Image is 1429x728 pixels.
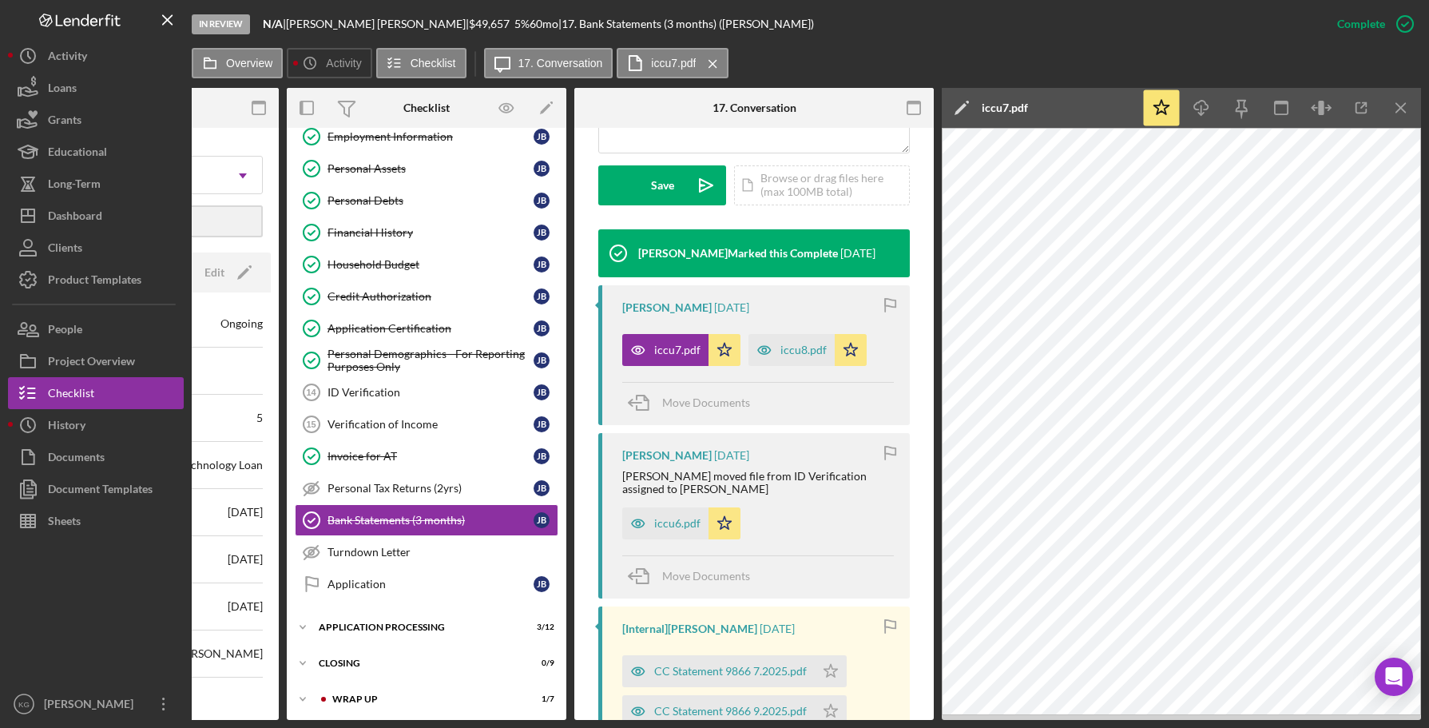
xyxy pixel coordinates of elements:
[1375,658,1413,696] div: Open Intercom Messenger
[327,514,534,527] div: Bank Statements (3 months)
[295,344,558,376] a: Personal Demographics - For Reporting Purposes OnlyJB
[327,482,534,495] div: Personal Tax Returns (2yrs)
[327,546,558,559] div: Turndown Letter
[204,261,224,284] div: Edit
[295,280,558,312] a: Credit AuthorizationJB
[332,694,514,704] div: Wrap up
[48,104,81,140] div: Grants
[1337,8,1385,40] div: Complete
[8,200,184,232] button: Dashboard
[534,384,550,400] div: J B
[263,18,286,30] div: |
[48,441,105,477] div: Documents
[40,688,144,724] div: [PERSON_NAME]
[534,352,550,368] div: J B
[295,153,558,185] a: Personal AssetsJB
[295,568,558,600] a: ApplicationJB
[403,101,450,114] div: Checklist
[534,448,550,464] div: J B
[534,320,550,336] div: J B
[8,40,184,72] a: Activity
[319,623,514,632] div: Application Processing
[8,264,184,296] a: Product Templates
[295,408,558,440] a: 15Verification of IncomeJB
[48,136,107,172] div: Educational
[327,226,534,239] div: Financial History
[295,217,558,249] a: Financial HistoryJB
[8,473,184,505] button: Document Templates
[327,578,534,591] div: Application
[622,383,766,423] button: Move Documents
[287,48,371,78] button: Activity
[534,576,550,592] div: J B
[622,556,766,596] button: Move Documents
[327,258,534,271] div: Household Budget
[327,162,534,175] div: Personal Assets
[622,655,847,687] button: CC Statement 9866 7.2025.pdf
[662,396,750,409] span: Move Documents
[319,658,514,668] div: Closing
[654,344,701,356] div: iccu7.pdf
[48,168,101,204] div: Long-Term
[1321,8,1421,40] button: Complete
[8,136,184,168] button: Educational
[8,409,184,441] button: History
[48,40,87,76] div: Activity
[534,161,550,177] div: J B
[8,688,184,720] button: KG[PERSON_NAME]
[8,313,184,345] button: People
[226,57,272,70] label: Overview
[8,345,184,377] button: Project Overview
[654,517,701,530] div: iccu6.pdf
[18,700,30,709] text: KG
[662,569,750,583] span: Move Documents
[526,623,554,632] div: 3 / 12
[295,440,558,472] a: Invoice for ATJB
[263,17,283,30] b: N/A
[8,104,184,136] button: Grants
[622,507,740,539] button: iccu6.pdf
[133,457,263,473] div: Assistive Technology Loan
[8,441,184,473] button: Documents
[295,185,558,217] a: Personal DebtsJB
[526,694,554,704] div: 1 / 7
[327,418,534,431] div: Verification of Income
[8,505,184,537] button: Sheets
[760,623,795,635] time: 2025-09-04 15:42
[558,18,814,30] div: | 17. Bank Statements (3 months) ([PERSON_NAME])
[327,322,534,335] div: Application Certification
[534,225,550,241] div: J B
[228,551,263,567] div: [DATE]
[484,48,613,78] button: 17. Conversation
[622,301,712,314] div: [PERSON_NAME]
[306,388,316,397] tspan: 14
[534,416,550,432] div: J B
[295,312,558,344] a: Application CertificationJB
[195,261,258,284] button: Edit
[48,264,141,300] div: Product Templates
[469,17,510,30] span: $49,657
[714,449,749,462] time: 2025-09-09 20:48
[48,377,94,413] div: Checklist
[8,72,184,104] a: Loans
[326,57,361,70] label: Activity
[295,504,558,536] a: Bank Statements (3 months)JB
[48,473,153,509] div: Document Templates
[327,130,534,143] div: Employment Information
[534,193,550,209] div: J B
[514,18,530,30] div: 5 %
[622,470,894,495] div: [PERSON_NAME] moved file from ID Verification assigned to [PERSON_NAME]
[228,504,263,520] div: [DATE]
[518,57,603,70] label: 17. Conversation
[714,301,749,314] time: 2025-09-09 21:05
[622,449,712,462] div: [PERSON_NAME]
[534,480,550,496] div: J B
[651,165,674,205] div: Save
[651,57,696,70] label: iccu7.pdf
[48,313,82,349] div: People
[654,665,807,678] div: CC Statement 9866 7.2025.pdf
[8,232,184,264] button: Clients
